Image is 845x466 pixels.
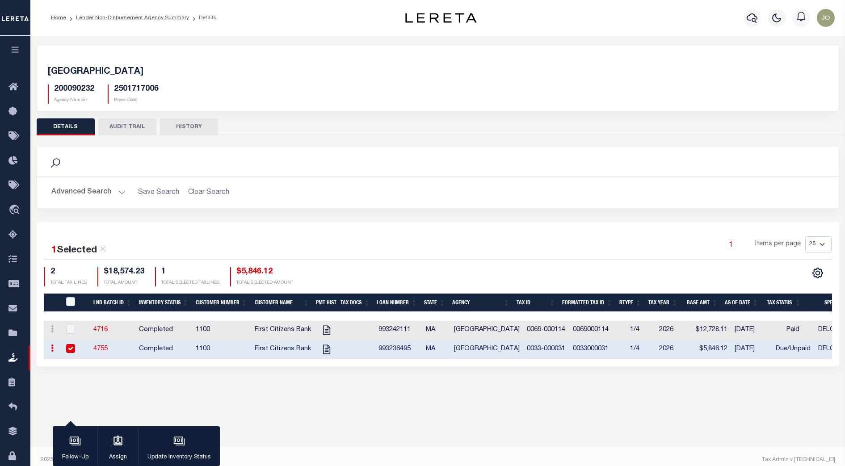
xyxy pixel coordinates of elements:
[50,280,87,286] p: TOTAL TAX LINES
[51,15,66,21] a: Home
[104,280,144,286] p: TOTAL AMOUNT
[135,294,192,312] th: Inventory Status: activate to sort column ascending
[135,321,192,340] td: Completed
[37,118,95,135] button: DETAILS
[90,294,135,312] th: LND Batch ID: activate to sort column ascending
[192,294,251,312] th: Customer Number: activate to sort column ascending
[656,321,692,340] td: 2026
[93,327,108,333] a: 4716
[114,97,159,104] p: Payee Code
[192,321,251,340] td: 1100
[569,340,626,359] td: 0033000031
[51,243,107,258] div: Selected
[251,294,313,312] th: Customer Name: activate to sort column ascending
[61,294,90,312] th: QID
[192,340,251,359] td: 1100
[513,294,559,312] th: Tax Id: activate to sort column ascending
[645,294,681,312] th: Tax Year: activate to sort column ascending
[681,294,721,312] th: Base Amt: activate to sort column ascending
[731,340,772,359] td: [DATE]
[405,13,477,23] img: logo-dark.svg
[161,267,219,277] h4: 1
[54,97,94,104] p: Agency Number
[135,340,192,359] td: Completed
[762,294,804,312] th: Tax Status: activate to sort column ascending
[523,321,569,340] td: 0069-000114
[147,453,211,462] p: Update Inventory Status
[692,321,731,340] td: $12,728.11
[54,84,94,94] h5: 200090232
[161,280,219,286] p: TOTAL SELECTED TAXLINES
[104,267,144,277] h4: $18,574.23
[726,239,736,249] a: 1
[755,239,801,249] span: Items per page
[98,118,156,135] button: AUDIT TRAIL
[189,14,216,22] li: Details
[445,456,835,464] div: Tax Admin v.[TECHNICAL_ID]
[616,294,645,312] th: RType: activate to sort column ascending
[50,267,87,277] h4: 2
[721,294,762,312] th: As Of Date: activate to sort column ascending
[420,294,449,312] th: State: activate to sort column ascending
[48,67,143,76] span: [GEOGRAPHIC_DATA]
[559,294,616,312] th: Formatted Tax Id: activate to sort column ascending
[569,321,626,340] td: 0069000114
[523,340,569,359] td: 0033-000031
[236,280,293,286] p: TOTAL SELECTED AMOUNT
[692,340,731,359] td: $5,846.12
[817,9,835,27] img: svg+xml;base64,PHN2ZyB4bWxucz0iaHR0cDovL3d3dy53My5vcmcvMjAwMC9zdmciIHBvaW50ZXItZXZlbnRzPSJub25lIi...
[76,15,189,21] a: Lender Non-Disbursement Agency Summary
[450,340,523,359] td: [GEOGRAPHIC_DATA]
[93,346,108,352] a: 4755
[251,340,315,359] td: First Citizens Bank
[44,294,61,312] th: &nbsp;&nbsp;&nbsp;&nbsp;&nbsp;&nbsp;&nbsp;&nbsp;&nbsp;&nbsp;
[656,340,692,359] td: 2026
[160,118,218,135] button: HISTORY
[336,294,373,312] th: Tax Docs: activate to sort column ascending
[626,340,656,359] td: 1/4
[312,294,336,312] th: Pmt Hist
[422,321,450,340] td: MA
[375,321,422,340] td: 993242111
[373,294,420,312] th: Loan Number: activate to sort column ascending
[62,453,88,462] p: Follow-Up
[375,340,422,359] td: 993236495
[8,205,23,216] i: travel_explore
[449,294,513,312] th: Agency: activate to sort column ascending
[51,246,57,255] span: 1
[51,184,126,201] button: Advanced Search
[450,321,523,340] td: [GEOGRAPHIC_DATA]
[236,267,293,277] h4: $5,846.12
[786,327,799,333] span: Paid
[626,321,656,340] td: 1/4
[422,340,450,359] td: MA
[107,453,129,462] p: Assign
[114,84,159,94] h5: 2501717006
[251,321,315,340] td: First Citizens Bank
[776,346,811,352] span: Due/Unpaid
[731,321,772,340] td: [DATE]
[34,456,438,464] div: 2025 © [PERSON_NAME].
